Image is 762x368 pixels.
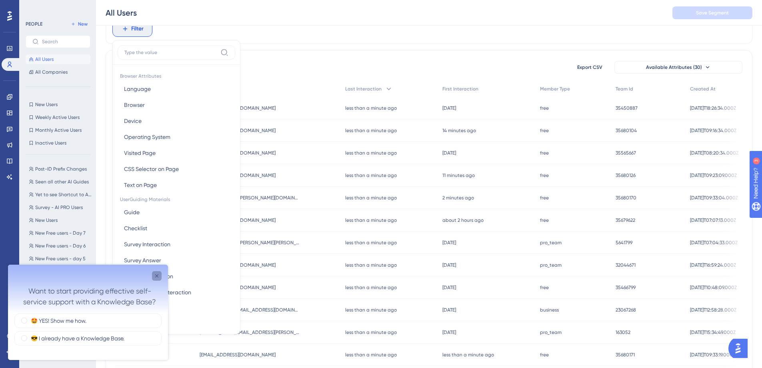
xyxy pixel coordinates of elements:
[124,49,217,56] input: Type the value
[26,254,95,263] button: New Free users - day 5
[616,262,636,268] span: 32044671
[26,190,95,199] button: Yet to see Shortcut to AI Additional Instructions guide
[442,330,456,335] time: [DATE]
[540,127,549,134] span: free
[672,6,752,19] button: Save Segment
[345,150,397,156] time: less than a minute ago
[540,352,549,358] span: free
[616,86,633,92] span: Team Id
[690,307,736,313] span: [DATE]T12:58:28.000Z
[118,220,235,236] button: Checklist
[345,105,397,111] time: less than a minute ago
[124,239,170,249] span: Survey Interaction
[540,86,570,92] span: Member Type
[124,100,145,110] span: Browser
[696,10,729,16] span: Save Segment
[26,113,90,122] button: Weekly Active Users
[616,352,635,358] span: 35680171
[35,230,86,236] span: New Free users - Day 7
[118,204,235,220] button: Guide
[35,166,87,172] span: Post-ID Prefix Changes
[131,24,144,34] span: Filter
[540,239,562,246] span: pro_team
[690,329,736,336] span: [DATE]T15:34:49.000Z
[26,138,90,148] button: Inactive Users
[345,195,397,201] time: less than a minute ago
[345,240,397,245] time: less than a minute ago
[540,195,549,201] span: free
[35,204,83,211] span: Survey - AI PRO Users
[26,228,95,238] button: New Free users - Day 7
[68,19,90,29] button: New
[200,329,300,336] span: [PERSON_NAME][EMAIL_ADDRESS][PERSON_NAME][DOMAIN_NAME]
[345,262,397,268] time: less than a minute ago
[690,284,737,291] span: [DATE]T10:48:09.000Z
[124,148,156,158] span: Visited Page
[616,239,632,246] span: 5641799
[540,307,559,313] span: business
[118,236,235,252] button: Survey Interaction
[442,105,456,111] time: [DATE]
[345,128,397,133] time: less than a minute ago
[200,352,276,358] span: [EMAIL_ADDRESS][DOMAIN_NAME]
[442,352,494,358] time: less than a minute ago
[124,223,147,233] span: Checklist
[690,195,738,201] span: [DATE]T09:33:04.000Z
[124,255,161,265] span: Survey Answer
[616,284,636,291] span: 35466799
[124,132,170,142] span: Operating System
[26,241,95,251] button: New Free users - Day 6
[570,61,610,74] button: Export CSV
[690,150,738,156] span: [DATE]T08:20:34.000Z
[124,180,157,190] span: Text on Page
[35,101,58,108] span: New Users
[540,105,549,111] span: free
[690,352,735,358] span: [DATE]T09:33:19.000Z
[35,243,86,249] span: New Free users - Day 6
[26,215,95,225] button: New Users
[646,64,702,70] span: Available Attributes (30)
[345,330,397,335] time: less than a minute ago
[26,100,90,109] button: New Users
[616,172,636,179] span: 35680126
[442,285,456,290] time: [DATE]
[118,284,235,300] button: Custom Button Interaction
[35,191,92,198] span: Yet to see Shortcut to AI Additional Instructions guide
[690,172,737,179] span: [DATE]T09:23:09.000Z
[26,21,42,27] div: PEOPLE
[124,207,140,217] span: Guide
[112,21,152,37] button: Filter
[118,252,235,268] button: Survey Answer
[118,316,235,332] button: AI Assistant
[35,114,80,121] span: Weekly Active Users
[118,161,235,177] button: CSS Selector on Page
[118,81,235,97] button: Language
[118,300,235,316] button: Goal
[442,195,474,201] time: 2 minutes ago
[35,255,86,262] span: New Free users - day 5
[345,173,397,178] time: less than a minute ago
[616,127,637,134] span: 35680104
[540,217,549,223] span: free
[614,61,742,74] button: Available Attributes (30)
[690,86,716,92] span: Created At
[26,203,95,212] button: Survey - AI PRO Users
[345,352,397,358] time: less than a minute ago
[118,145,235,161] button: Visited Page
[200,195,300,201] span: [EMAIL_ADDRESS][PERSON_NAME][DOMAIN_NAME]
[78,21,88,27] span: New
[200,239,300,246] span: [EMAIL_ADDRESS][PERSON_NAME][PERSON_NAME][DOMAIN_NAME]
[35,140,66,146] span: Inactive Users
[540,284,549,291] span: free
[26,125,90,135] button: Monthly Active Users
[35,179,89,185] span: Seen all other AI Guides
[442,150,456,156] time: [DATE]
[442,173,475,178] time: 11 minutes ago
[35,217,58,223] span: New Users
